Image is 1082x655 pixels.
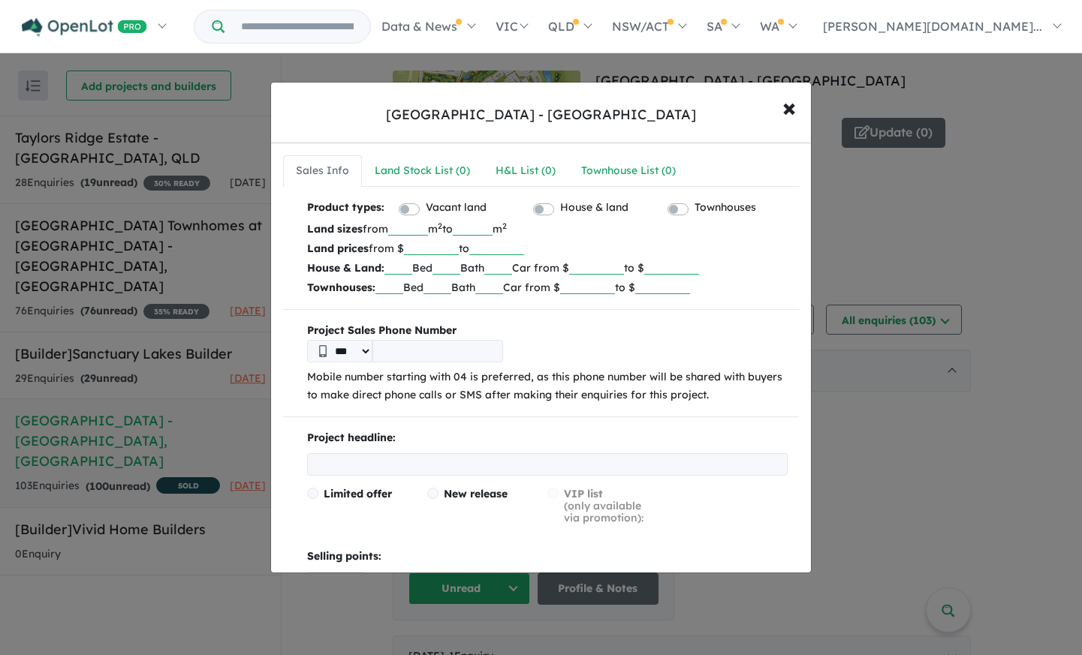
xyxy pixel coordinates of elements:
[307,548,788,566] p: Selling points:
[782,91,796,123] span: ×
[560,199,628,217] label: House & land
[695,199,756,217] label: Townhouses
[307,222,363,236] b: Land sizes
[307,219,788,239] p: from m to m
[444,487,508,500] span: New release
[496,162,556,180] div: H&L List ( 0 )
[307,368,788,404] p: Mobile number starting with 04 is preferred, as this phone number will be shared with buyers to m...
[375,162,470,180] div: Land Stock List ( 0 )
[426,199,487,217] label: Vacant land
[307,278,788,297] p: Bed Bath Car from $ to $
[307,261,384,275] b: House & Land:
[307,239,788,258] p: from $ to
[324,487,392,500] span: Limited offer
[307,258,788,278] p: Bed Bath Car from $ to $
[386,105,696,125] div: [GEOGRAPHIC_DATA] - [GEOGRAPHIC_DATA]
[307,199,384,219] b: Product types:
[823,19,1042,34] span: [PERSON_NAME][DOMAIN_NAME]...
[228,11,367,43] input: Try estate name, suburb, builder or developer
[307,281,375,294] b: Townhouses:
[438,221,442,231] sup: 2
[581,162,676,180] div: Townhouse List ( 0 )
[319,345,327,357] img: Phone icon
[307,429,788,447] p: Project headline:
[307,572,365,592] button: Add
[307,242,369,255] b: Land prices
[22,18,147,37] img: Openlot PRO Logo White
[307,322,788,340] b: Project Sales Phone Number
[296,162,349,180] div: Sales Info
[502,221,507,231] sup: 2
